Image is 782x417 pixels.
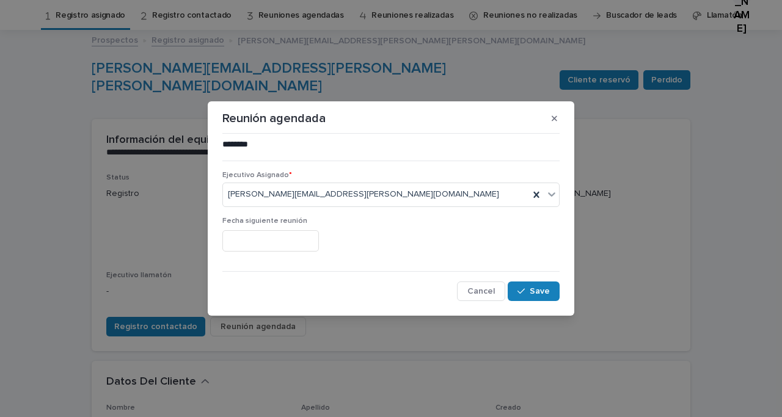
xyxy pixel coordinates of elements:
button: Cancel [457,281,505,301]
span: Save [530,287,550,296]
p: Reunión agendada [222,111,326,126]
button: Save [508,281,560,301]
span: Cancel [467,287,495,296]
span: Ejecutivo Asignado [222,172,292,179]
span: Fecha siguiente reunión [222,217,307,225]
span: [PERSON_NAME][EMAIL_ADDRESS][PERSON_NAME][DOMAIN_NAME] [228,188,499,201]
